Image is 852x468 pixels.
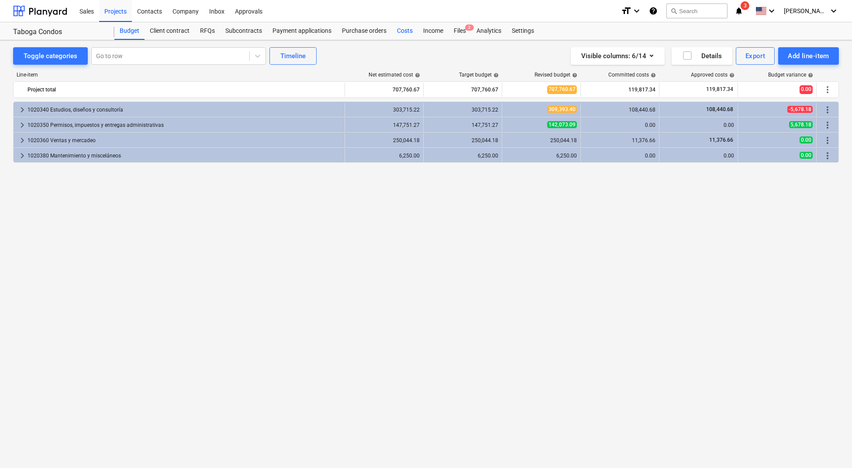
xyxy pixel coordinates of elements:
span: 5,678.18 [789,121,813,128]
div: 250,044.18 [506,137,577,143]
div: Budget variance [768,72,813,78]
div: Details [682,50,722,62]
span: More actions [822,150,833,161]
span: 0.00 [800,152,813,159]
div: 1020360 Ventas y mercadeo [28,133,341,147]
a: Settings [507,22,539,40]
i: keyboard_arrow_down [828,6,839,16]
div: 707,760.67 [348,83,420,97]
div: 147,751.27 [348,122,420,128]
a: Client contract [145,22,195,40]
div: 1020340 Estudios, diseños y consultoría [28,103,341,117]
div: 0.00 [663,122,734,128]
div: 119,817.34 [584,83,655,97]
div: Export [745,50,766,62]
button: Visible columns:6/14 [571,47,665,65]
span: 11,376.66 [708,137,734,143]
span: More actions [822,84,833,95]
iframe: Chat Widget [808,426,852,468]
span: 142,073.09 [547,121,577,128]
span: 119,817.34 [705,86,734,93]
div: Timeline [280,50,306,62]
div: 1020350 Permisos, impuestos y entregas administrativas [28,118,341,132]
button: Details [672,47,732,65]
span: More actions [822,120,833,130]
div: 6,250.00 [348,153,420,159]
div: Visible columns : 6/14 [581,50,654,62]
div: Add line-item [788,50,829,62]
span: 707,760.67 [547,85,577,94]
div: Committed costs [608,72,656,78]
span: 108,440.68 [705,106,734,112]
a: Income [418,22,448,40]
div: Files [448,22,471,40]
i: format_size [621,6,631,16]
button: Add line-item [778,47,839,65]
i: notifications [735,6,743,16]
span: 0.00 [800,136,813,143]
a: Payment applications [267,22,337,40]
span: More actions [822,105,833,115]
span: keyboard_arrow_right [17,150,28,161]
div: 108,440.68 [584,107,655,113]
span: search [670,7,677,14]
a: Analytics [471,22,507,40]
span: 309,393.40 [547,106,577,113]
div: Approved costs [691,72,735,78]
div: 250,044.18 [427,137,498,143]
div: Revised budget [535,72,577,78]
div: Taboga Condos [13,28,104,37]
a: Subcontracts [220,22,267,40]
span: More actions [822,135,833,146]
button: Export [736,47,775,65]
span: help [570,73,577,78]
i: keyboard_arrow_down [631,6,642,16]
div: 147,751.27 [427,122,498,128]
i: Knowledge base [649,6,658,16]
div: Project total [28,83,341,97]
div: Net estimated cost [369,72,420,78]
span: help [806,73,813,78]
span: [PERSON_NAME] [784,7,828,14]
div: 0.00 [584,122,655,128]
button: Toggle categories [13,47,88,65]
div: 303,715.22 [348,107,420,113]
span: help [728,73,735,78]
span: -5,678.18 [787,106,813,113]
div: 707,760.67 [427,83,498,97]
div: 6,250.00 [427,153,498,159]
span: help [492,73,499,78]
div: 250,044.18 [348,137,420,143]
div: Line-item [13,72,345,78]
button: Timeline [269,47,317,65]
a: Costs [392,22,418,40]
div: 0.00 [584,153,655,159]
div: 11,376.66 [584,137,655,143]
span: 0.00 [800,85,813,94]
div: 0.00 [663,153,734,159]
span: keyboard_arrow_right [17,135,28,146]
button: Search [666,3,728,18]
span: keyboard_arrow_right [17,105,28,115]
div: Toggle categories [24,50,77,62]
a: RFQs [195,22,220,40]
div: Widget de chat [808,426,852,468]
div: Target budget [459,72,499,78]
span: 3 [741,1,749,10]
div: 1020380 Mantenimiento y misceláneos [28,149,341,163]
span: help [649,73,656,78]
span: help [413,73,420,78]
a: Files2 [448,22,471,40]
a: Budget [114,22,145,40]
a: Purchase orders [337,22,392,40]
div: 303,715.22 [427,107,498,113]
